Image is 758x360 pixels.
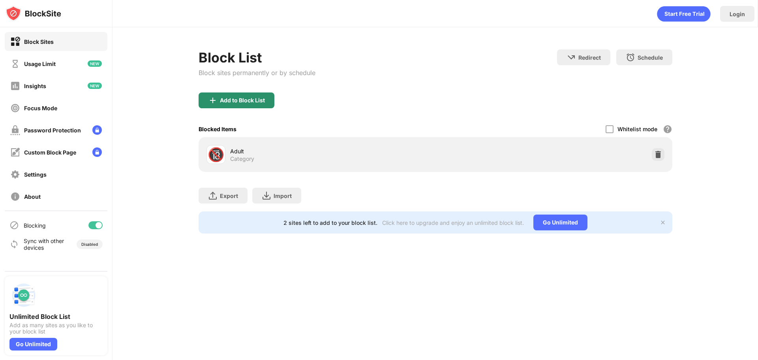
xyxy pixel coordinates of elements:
div: Category [230,155,254,162]
div: Settings [24,171,47,178]
div: Password Protection [24,127,81,134]
div: Add as many sites as you like to your block list [9,322,103,335]
div: Adult [230,147,435,155]
div: animation [657,6,711,22]
img: customize-block-page-off.svg [10,147,20,157]
img: settings-off.svg [10,170,20,179]
img: focus-off.svg [10,103,20,113]
img: sync-icon.svg [9,239,19,249]
div: Block sites permanently or by schedule [199,69,315,77]
img: lock-menu.svg [92,147,102,157]
img: lock-menu.svg [92,125,102,135]
div: Custom Block Page [24,149,76,156]
img: new-icon.svg [88,83,102,89]
div: Unlimited Block List [9,313,103,320]
div: Sync with other devices [24,237,64,251]
img: blocking-icon.svg [9,221,19,230]
img: push-block-list.svg [9,281,38,309]
div: Blocking [24,222,46,229]
div: Disabled [81,242,98,247]
div: Block List [199,49,315,66]
div: 🔞 [208,147,224,163]
img: logo-blocksite.svg [6,6,61,21]
div: Login [730,11,745,17]
div: Export [220,192,238,199]
img: x-button.svg [660,219,666,226]
div: Import [274,192,292,199]
img: password-protection-off.svg [10,125,20,135]
div: Go Unlimited [9,338,57,351]
div: 2 sites left to add to your block list. [283,219,377,226]
div: Focus Mode [24,105,57,111]
img: about-off.svg [10,192,20,202]
img: block-on.svg [10,37,20,47]
div: Schedule [638,54,663,61]
div: Add to Block List [220,97,265,104]
div: Whitelist mode [617,126,657,132]
div: Redirect [578,54,601,61]
div: Click here to upgrade and enjoy an unlimited block list. [382,219,524,226]
img: time-usage-off.svg [10,59,20,69]
img: new-icon.svg [88,60,102,67]
div: About [24,193,41,200]
div: Blocked Items [199,126,236,132]
div: Block Sites [24,38,54,45]
img: insights-off.svg [10,81,20,91]
div: Insights [24,83,46,89]
div: Usage Limit [24,60,56,67]
div: Go Unlimited [533,215,587,230]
